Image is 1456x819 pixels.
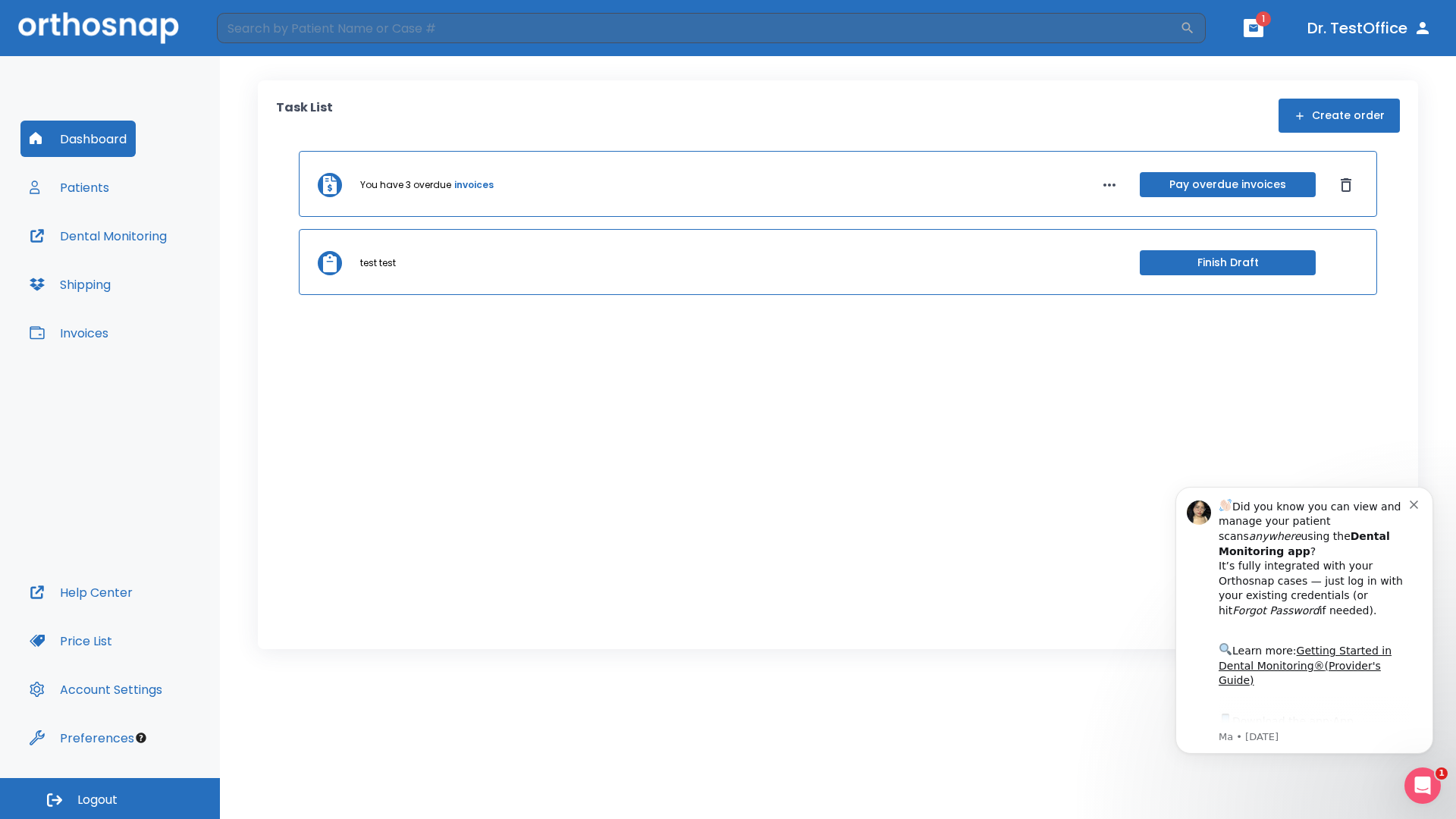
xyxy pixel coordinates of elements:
[454,178,494,192] a: invoices
[1436,767,1448,780] span: 1
[217,13,1180,43] input: Search by Patient Name or Case #
[134,731,148,745] div: Tooltip anchor
[20,218,176,254] button: Dental Monitoring
[1279,99,1400,133] button: Create order
[1256,11,1271,27] span: 1
[1153,468,1456,811] iframe: Intercom notifications message
[276,99,333,133] p: Task List
[20,315,118,351] button: Invoices
[20,671,171,708] button: Account Settings
[18,12,179,43] img: Orthosnap
[20,574,142,610] button: Help Center
[77,792,118,808] span: Logout
[20,121,136,157] button: Dashboard
[1140,250,1316,275] button: Finish Draft
[1301,14,1438,42] button: Dr. TestOffice
[1140,172,1316,197] button: Pay overdue invoices
[1334,173,1358,197] button: Dismiss
[360,178,451,192] p: You have 3 overdue
[20,266,120,303] button: Shipping
[20,720,143,756] button: Preferences
[20,169,118,206] button: Patients
[20,623,121,659] button: Price List
[360,256,396,270] p: test test
[1404,767,1441,804] iframe: Intercom live chat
